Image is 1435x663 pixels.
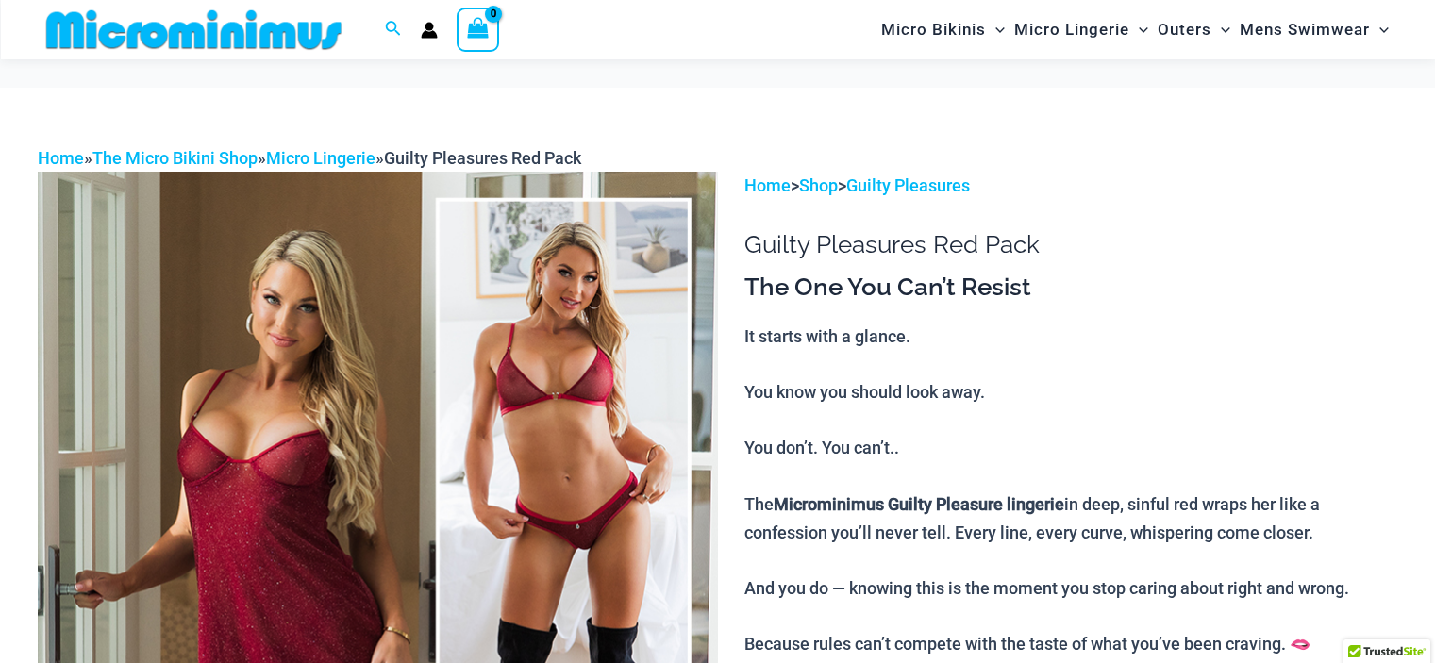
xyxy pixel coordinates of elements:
[774,494,1064,514] b: Microminimus Guilty Pleasure lingerie
[1235,6,1393,54] a: Mens SwimwearMenu ToggleMenu Toggle
[1129,6,1148,54] span: Menu Toggle
[744,323,1397,658] p: It starts with a glance. You know you should look away. You don’t. You can’t.. The in deep, sinfu...
[421,22,438,39] a: Account icon link
[384,148,581,168] span: Guilty Pleasures Red Pack
[1370,6,1389,54] span: Menu Toggle
[744,175,791,195] a: Home
[1211,6,1230,54] span: Menu Toggle
[385,18,402,41] a: Search icon link
[38,148,581,168] span: » » »
[1240,6,1370,54] span: Mens Swimwear
[846,175,970,195] a: Guilty Pleasures
[92,148,258,168] a: The Micro Bikini Shop
[744,272,1397,304] h3: The One You Can’t Resist
[38,148,84,168] a: Home
[799,175,838,195] a: Shop
[986,6,1005,54] span: Menu Toggle
[39,8,349,51] img: MM SHOP LOGO FLAT
[1158,6,1211,54] span: Outers
[1010,6,1153,54] a: Micro LingerieMenu ToggleMenu Toggle
[266,148,375,168] a: Micro Lingerie
[1014,6,1129,54] span: Micro Lingerie
[876,6,1010,54] a: Micro BikinisMenu ToggleMenu Toggle
[744,230,1397,259] h1: Guilty Pleasures Red Pack
[744,172,1397,200] p: > >
[1153,6,1235,54] a: OutersMenu ToggleMenu Toggle
[874,3,1397,57] nav: Site Navigation
[881,6,986,54] span: Micro Bikinis
[457,8,500,51] a: View Shopping Cart, empty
